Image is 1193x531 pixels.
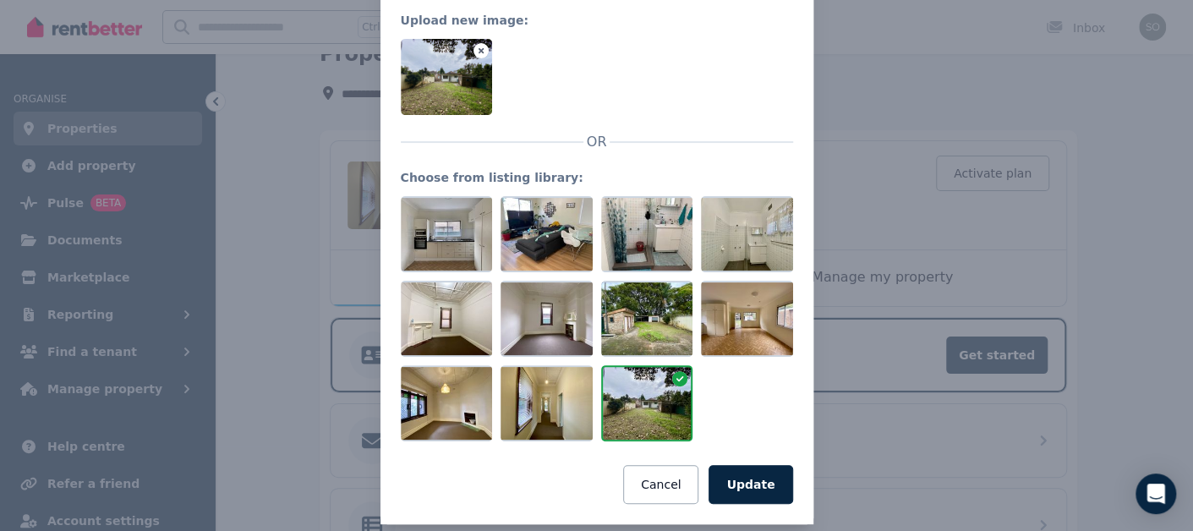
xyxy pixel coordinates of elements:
[401,12,793,29] legend: Upload new image:
[583,132,610,152] span: OR
[623,465,698,504] button: Cancel
[1136,474,1176,514] div: Open Intercom Messenger
[401,169,793,186] legend: Choose from listing library:
[709,465,792,504] button: Update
